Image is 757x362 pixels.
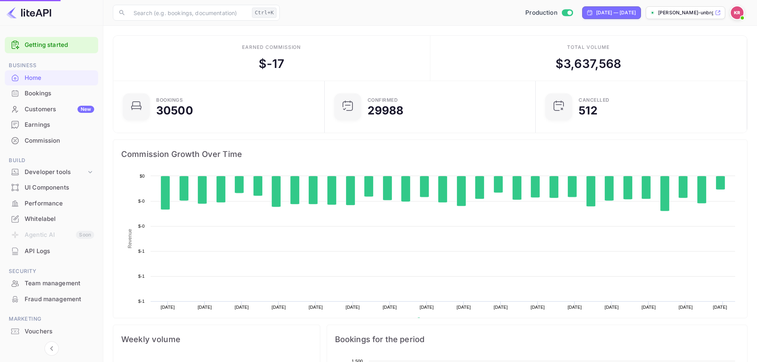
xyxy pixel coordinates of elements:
div: Total volume [567,44,610,51]
div: Switch to Sandbox mode [522,8,576,17]
div: Vouchers [25,327,94,336]
a: Vouchers [5,324,98,339]
p: [PERSON_NAME]-unbrg.[PERSON_NAME]... [658,9,713,16]
text: Revenue [127,229,133,248]
a: Performance [5,196,98,211]
text: [DATE] [494,305,508,310]
a: CustomersNew [5,102,98,116]
text: [DATE] [234,305,249,310]
div: Developer tools [5,165,98,179]
a: Bookings [5,86,98,101]
div: 512 [579,105,597,116]
text: [DATE] [420,305,434,310]
div: Earnings [5,117,98,133]
text: $-1 [138,249,145,254]
div: Customers [25,105,94,114]
div: Whitelabel [5,211,98,227]
div: $ -17 [259,55,285,73]
span: Business [5,61,98,70]
text: [DATE] [605,305,619,310]
text: [DATE] [679,305,693,310]
div: $ 3,637,568 [556,55,621,73]
div: Bookings [25,89,94,98]
a: Commission [5,133,98,148]
text: [DATE] [197,305,212,310]
div: Developer tools [25,168,86,177]
text: [DATE] [530,305,545,310]
a: Getting started [25,41,94,50]
button: Collapse navigation [45,341,59,356]
div: Performance [25,199,94,208]
text: [DATE] [346,305,360,310]
span: Weekly volume [121,333,312,346]
div: CustomersNew [5,102,98,117]
div: Home [5,70,98,86]
text: [DATE] [383,305,397,310]
div: Fraud management [25,295,94,304]
div: New [77,106,94,113]
span: Security [5,267,98,276]
text: $-1 [138,274,145,279]
text: [DATE] [272,305,286,310]
a: Fraud management [5,292,98,306]
div: 29988 [368,105,404,116]
div: CANCELLED [579,98,610,103]
input: Search (e.g. bookings, documentation) [129,5,249,21]
img: Kobus Roux [731,6,743,19]
div: Getting started [5,37,98,53]
div: Vouchers [5,324,98,339]
text: Revenue [424,317,444,323]
div: Commission [5,133,98,149]
text: $-0 [138,224,145,228]
text: $-1 [138,299,145,304]
text: [DATE] [161,305,175,310]
a: UI Components [5,180,98,195]
span: Commission Growth Over Time [121,148,739,161]
div: UI Components [25,183,94,192]
div: API Logs [25,247,94,256]
a: API Logs [5,244,98,258]
div: [DATE] — [DATE] [596,9,636,16]
div: Click to change the date range period [582,6,641,19]
span: Marketing [5,315,98,323]
div: Team management [25,279,94,288]
span: Production [525,8,558,17]
img: LiteAPI logo [6,6,51,19]
div: Bookings [156,98,183,103]
a: Team management [5,276,98,290]
span: Build [5,156,98,165]
text: [DATE] [642,305,656,310]
text: $-0 [138,199,145,203]
a: Whitelabel [5,211,98,226]
a: Earnings [5,117,98,132]
div: Home [25,74,94,83]
div: UI Components [5,180,98,196]
div: Earned commission [242,44,301,51]
div: Ctrl+K [252,8,277,18]
div: API Logs [5,244,98,259]
div: Whitelabel [25,215,94,224]
text: [DATE] [457,305,471,310]
span: Bookings for the period [335,333,739,346]
text: [DATE] [567,305,582,310]
text: $0 [139,174,145,178]
div: Confirmed [368,98,398,103]
text: [DATE] [713,305,727,310]
div: Earnings [25,120,94,130]
div: Commission [25,136,94,145]
div: Performance [5,196,98,211]
text: [DATE] [309,305,323,310]
a: Home [5,70,98,85]
div: 30500 [156,105,193,116]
